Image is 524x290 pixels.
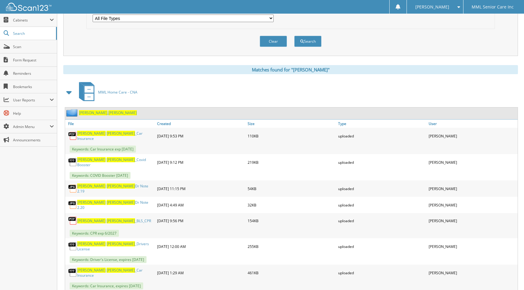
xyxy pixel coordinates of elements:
[156,156,246,169] div: [DATE] 9:12 PM
[77,131,154,141] a: [PERSON_NAME] [PERSON_NAME]_Car Insurance
[77,200,106,205] span: [PERSON_NAME]
[66,109,79,117] img: folder2.png
[337,129,427,143] div: uploaded
[260,36,287,47] button: Clear
[70,230,119,237] span: Keywords: CPR exp 6/2027
[246,240,337,253] div: 255KB
[77,183,106,189] span: [PERSON_NAME]
[427,198,518,212] div: [PERSON_NAME]
[77,131,106,136] span: [PERSON_NAME]
[427,240,518,253] div: [PERSON_NAME]
[427,182,518,195] div: [PERSON_NAME]
[427,266,518,279] div: [PERSON_NAME]
[246,215,337,227] div: 154KB
[70,282,143,289] span: Keywords: Car Insurance, expires [DATE]
[68,131,77,140] img: PDF.png
[13,18,50,23] span: Cabinets
[337,182,427,195] div: uploaded
[156,129,246,143] div: [DATE] 9:53 PM
[70,256,147,263] span: Keywords: Driver's License, expires [DATE]
[156,182,246,195] div: [DATE] 11:15 PM
[13,124,50,129] span: Admin Menu
[6,3,51,11] img: scan123-logo-white.svg
[77,268,106,273] span: [PERSON_NAME]
[75,80,137,104] a: MML Home Care - CNA
[107,200,135,205] span: [PERSON_NAME]
[294,36,321,47] button: Search
[427,129,518,143] div: [PERSON_NAME]
[156,240,246,253] div: [DATE] 12:00 AM
[337,198,427,212] div: uploaded
[427,120,518,128] a: User
[70,172,130,179] span: Keywords: COVID Booster [DATE]
[246,182,337,195] div: 54KB
[13,111,54,116] span: Help
[13,44,54,49] span: Scan
[337,240,427,253] div: uploaded
[68,184,77,193] img: JPG.png
[107,218,135,223] span: [PERSON_NAME]
[156,120,246,128] a: Created
[63,65,518,74] div: Matches found for "[PERSON_NAME]"
[68,216,77,225] img: PDF.png
[472,5,514,9] span: MML Senior Care Inc
[77,218,151,223] a: [PERSON_NAME] [PERSON_NAME]_BLS_CPR
[415,5,449,9] span: [PERSON_NAME]
[13,137,54,143] span: Announcements
[98,90,137,95] span: MML Home Care - CNA
[77,241,154,252] a: [PERSON_NAME] [PERSON_NAME]_Drivers License
[13,31,53,36] span: Search
[108,110,137,115] span: [PERSON_NAME]
[337,266,427,279] div: uploaded
[107,183,135,189] span: [PERSON_NAME]
[70,146,136,153] span: Keywords: Car Insurance exp [DATE]
[68,242,77,251] img: generic.png
[337,156,427,169] div: uploaded
[494,261,524,290] iframe: Chat Widget
[156,215,246,227] div: [DATE] 9:56 PM
[68,200,77,209] img: JPG.png
[13,97,50,103] span: User Reports
[156,266,246,279] div: [DATE] 1:29 AM
[107,268,135,273] span: [PERSON_NAME]
[13,84,54,89] span: Bookmarks
[79,110,137,115] a: [PERSON_NAME],[PERSON_NAME]
[77,200,154,210] a: [PERSON_NAME] [PERSON_NAME]Dr Note 2.20
[337,120,427,128] a: Type
[77,183,154,194] a: [PERSON_NAME] [PERSON_NAME]Dr Note 2.19
[107,241,135,246] span: [PERSON_NAME]
[13,71,54,76] span: Reminders
[427,156,518,169] div: [PERSON_NAME]
[68,268,77,277] img: generic.png
[79,110,107,115] span: [PERSON_NAME]
[427,215,518,227] div: [PERSON_NAME]
[246,266,337,279] div: 461KB
[13,58,54,63] span: Form Request
[77,157,154,167] a: [PERSON_NAME] [PERSON_NAME]_Covid Booster
[68,158,77,167] img: generic.png
[246,156,337,169] div: 219KB
[107,131,135,136] span: [PERSON_NAME]
[107,157,135,162] span: [PERSON_NAME]
[77,218,106,223] span: [PERSON_NAME]
[77,157,106,162] span: [PERSON_NAME]
[246,198,337,212] div: 32KB
[246,129,337,143] div: 110KB
[337,215,427,227] div: uploaded
[77,268,154,278] a: [PERSON_NAME] [PERSON_NAME]_Car Insurance
[65,120,156,128] a: File
[156,198,246,212] div: [DATE] 4:49 AM
[246,120,337,128] a: Size
[77,241,106,246] span: [PERSON_NAME]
